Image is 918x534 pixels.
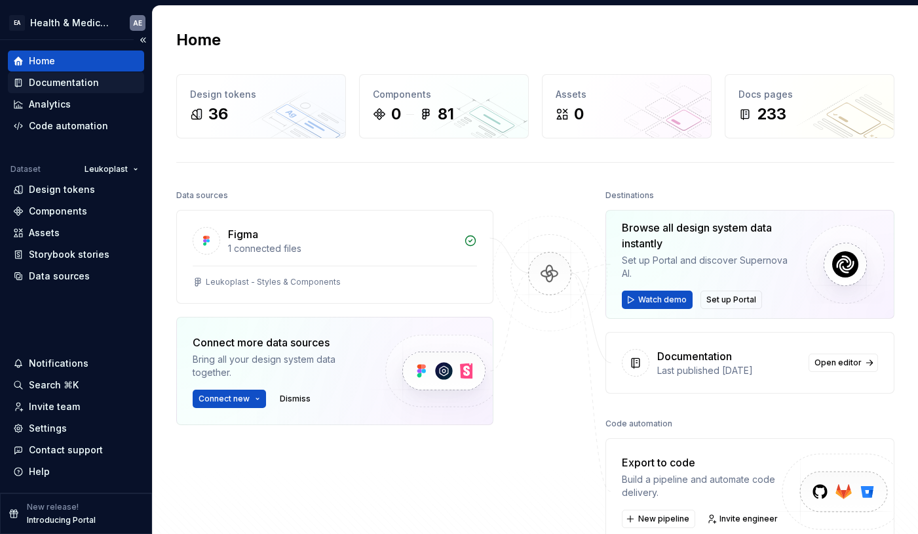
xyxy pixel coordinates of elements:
[206,277,341,287] div: Leukoplast - Styles & Components
[622,510,695,528] button: New pipeline
[8,244,144,265] a: Storybook stories
[29,98,71,111] div: Analytics
[27,515,96,525] p: Introducing Portal
[30,16,114,30] div: Health & Medical Design Systems
[228,226,258,242] div: Figma
[809,354,878,372] a: Open editor
[3,9,149,37] button: EAHealth & Medical Design SystemsAE
[27,502,79,512] p: New release!
[622,455,784,470] div: Export to code
[208,104,228,125] div: 36
[176,30,221,51] h2: Home
[703,510,784,528] a: Invite engineer
[193,335,363,350] div: Connect more data sources
[438,104,454,125] div: 81
[8,418,144,439] a: Settings
[622,254,795,280] div: Set up Portal and discover Supernova AI.
[29,76,99,89] div: Documentation
[622,291,693,309] button: Watch demo
[556,88,698,101] div: Assets
[29,400,80,413] div: Invite team
[193,390,266,408] button: Connect new
[8,396,144,417] a: Invite team
[176,74,346,138] a: Design tokens36
[719,514,778,524] span: Invite engineer
[738,88,881,101] div: Docs pages
[8,115,144,136] a: Code automation
[29,270,90,283] div: Data sources
[134,31,152,49] button: Collapse sidebar
[274,390,316,408] button: Dismiss
[373,88,515,101] div: Components
[280,394,311,404] span: Dismiss
[391,104,401,125] div: 0
[359,74,529,138] a: Components081
[79,160,144,178] button: Leukoplast
[725,74,894,138] a: Docs pages233
[29,205,87,218] div: Components
[199,394,250,404] span: Connect new
[29,183,95,196] div: Design tokens
[574,104,584,125] div: 0
[542,74,712,138] a: Assets0
[657,364,801,377] div: Last published [DATE]
[176,210,493,304] a: Figma1 connected filesLeukoplast - Styles & Components
[8,375,144,396] button: Search ⌘K
[8,201,144,222] a: Components
[757,104,786,125] div: 233
[176,186,228,205] div: Data sources
[622,473,784,499] div: Build a pipeline and automate code delivery.
[29,248,109,261] div: Storybook stories
[700,291,762,309] button: Set up Portal
[29,54,55,68] div: Home
[605,186,654,205] div: Destinations
[8,440,144,461] button: Contact support
[85,164,128,175] span: Leukoplast
[605,415,672,433] div: Code automation
[8,72,144,93] a: Documentation
[29,119,108,133] div: Code automation
[29,226,60,239] div: Assets
[8,222,144,243] a: Assets
[29,357,88,370] div: Notifications
[622,220,795,251] div: Browse all design system data instantly
[10,164,41,175] div: Dataset
[638,514,689,524] span: New pipeline
[29,379,79,392] div: Search ⌘K
[29,465,50,478] div: Help
[190,88,332,101] div: Design tokens
[133,18,142,28] div: AE
[8,266,144,287] a: Data sources
[706,295,756,305] span: Set up Portal
[657,348,732,364] div: Documentation
[8,51,144,72] a: Home
[8,461,144,482] button: Help
[638,295,687,305] span: Watch demo
[193,353,363,379] div: Bring all your design system data together.
[228,242,456,255] div: 1 connected files
[9,15,25,31] div: EA
[29,443,103,457] div: Contact support
[814,358,862,368] span: Open editor
[29,422,67,435] div: Settings
[8,353,144,374] button: Notifications
[8,179,144,200] a: Design tokens
[8,94,144,115] a: Analytics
